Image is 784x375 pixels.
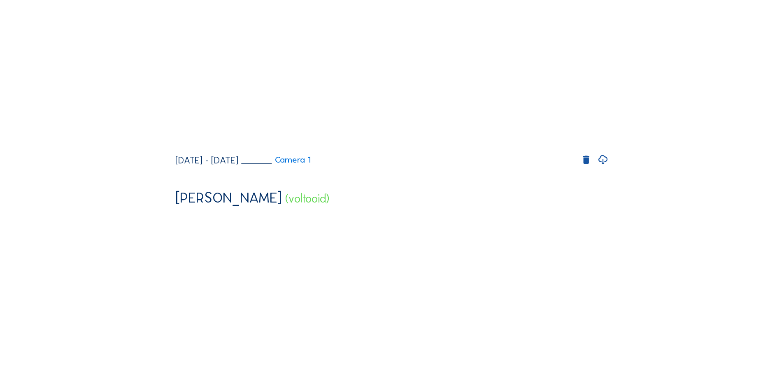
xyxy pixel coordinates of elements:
div: (voltooid) [285,193,330,205]
div: [PERSON_NAME] [175,190,281,205]
a: Camera 1 [241,156,311,164]
div: [DATE] - [DATE] [175,156,238,165]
